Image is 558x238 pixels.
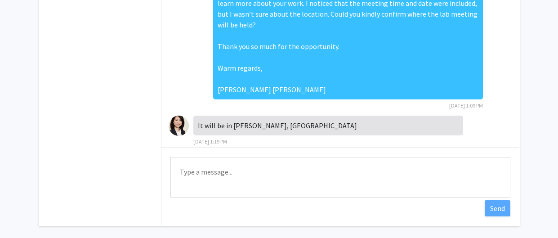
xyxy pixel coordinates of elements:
[193,138,227,145] span: [DATE] 1:19 PM
[485,200,510,216] button: Send
[449,102,483,109] span: [DATE] 1:09 PM
[7,198,38,231] iframe: Chat
[170,157,510,198] textarea: Message
[169,116,189,136] img: Yuejin Li
[193,116,463,135] div: It will be in [PERSON_NAME], [GEOGRAPHIC_DATA]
